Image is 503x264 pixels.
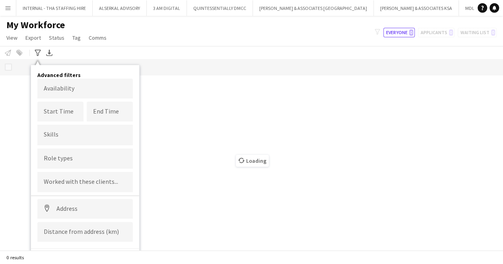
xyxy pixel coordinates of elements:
span: View [6,34,17,41]
h4: Advanced filters [37,71,133,79]
input: Type to search role types... [44,155,126,162]
span: Comms [89,34,107,41]
span: My Workforce [6,19,65,31]
a: View [3,33,21,43]
a: Export [22,33,44,43]
app-action-btn: Advanced filters [33,48,43,58]
span: Export [25,34,41,41]
button: 3 AM DIGITAL [147,0,187,16]
input: Type to search skills... [44,131,126,139]
a: Status [46,33,68,43]
app-action-btn: Export XLSX [45,48,54,58]
span: 0 [409,29,413,36]
a: Tag [69,33,84,43]
span: Tag [72,34,81,41]
button: ALSERKAL ADVISORY [93,0,147,16]
span: Loading [236,155,269,167]
span: Status [49,34,64,41]
button: [PERSON_NAME] & ASSOCIATES KSA [374,0,459,16]
a: Comms [85,33,110,43]
button: Everyone0 [383,28,415,37]
button: QUINTESSENTIALLY DMCC [187,0,253,16]
button: [PERSON_NAME] & ASSOCIATES [GEOGRAPHIC_DATA] [253,0,374,16]
input: Type to search clients... [44,179,126,186]
button: INTERNAL - THA STAFFING HIRE [16,0,93,16]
